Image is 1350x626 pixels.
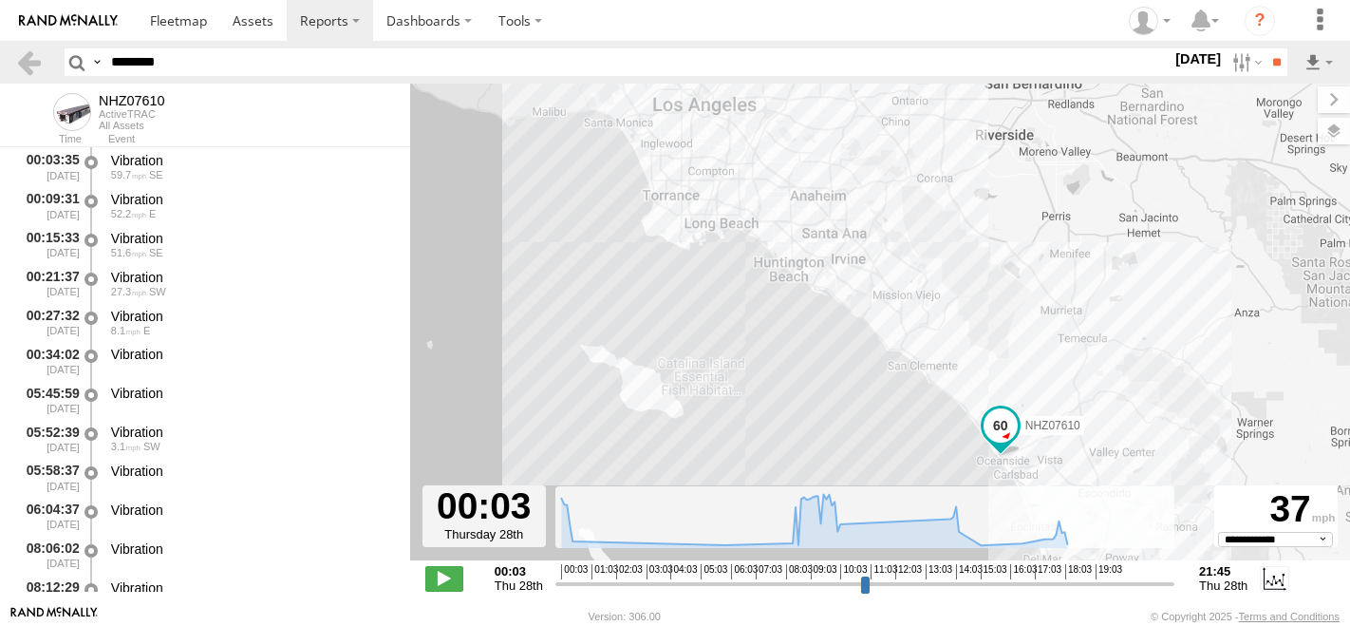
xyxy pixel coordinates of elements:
[616,564,643,579] span: 02:03
[15,135,82,144] div: Time
[111,541,392,558] div: Vibration
[871,564,897,579] span: 11:03
[15,266,82,301] div: 00:21:37 [DATE]
[670,564,697,579] span: 04:03
[1122,7,1177,35] div: Zulema McIntosch
[10,607,98,626] a: Visit our Website
[111,463,392,480] div: Vibration
[111,169,146,180] span: 59.7
[15,577,82,612] div: 08:12:29 [DATE]
[647,564,673,579] span: 03:03
[111,385,392,402] div: Vibration
[111,502,392,519] div: Vibration
[111,579,392,597] div: Vibration
[1217,488,1335,532] div: 37
[143,325,150,336] span: Heading: 72
[111,247,146,258] span: 51.6
[149,208,156,219] span: Heading: 73
[111,230,392,247] div: Vibration
[143,441,160,452] span: Heading: 235
[149,169,163,180] span: Heading: 152
[1239,611,1340,622] a: Terms and Conditions
[111,191,392,208] div: Vibration
[111,208,146,219] span: 52.2
[15,382,82,417] div: 05:45:59 [DATE]
[811,564,837,579] span: 09:03
[15,421,82,456] div: 05:52:39 [DATE]
[15,227,82,262] div: 00:15:33 [DATE]
[149,286,166,297] span: Heading: 215
[111,424,392,441] div: Vibration
[1199,579,1247,593] span: Thu 28th Aug 2025
[1035,564,1061,579] span: 17:03
[1199,564,1247,579] strong: 21:45
[1025,418,1080,431] span: NHZ07610
[731,564,758,579] span: 06:03
[1303,48,1335,76] label: Export results as...
[589,611,661,622] div: Version: 306.00
[111,269,392,286] div: Vibration
[15,188,82,223] div: 00:09:31 [DATE]
[111,346,392,363] div: Vibration
[756,564,782,579] span: 07:03
[111,325,141,336] span: 8.1
[15,499,82,534] div: 06:04:37 [DATE]
[840,564,867,579] span: 10:03
[15,460,82,495] div: 05:58:37 [DATE]
[1096,564,1122,579] span: 19:03
[111,286,146,297] span: 27.3
[561,564,588,579] span: 00:03
[591,564,618,579] span: 01:03
[15,305,82,340] div: 00:27:32 [DATE]
[495,564,543,579] strong: 00:03
[99,120,165,131] div: All Assets
[19,14,118,28] img: rand-logo.svg
[99,108,165,120] div: ActiveTRAC
[956,564,983,579] span: 14:03
[89,48,104,76] label: Search Query
[1245,6,1275,36] i: ?
[99,93,165,108] div: NHZ07610 - View Asset History
[701,564,727,579] span: 05:03
[1010,564,1037,579] span: 16:03
[425,566,463,591] label: Play/Stop
[108,135,410,144] div: Event
[15,48,43,76] a: Back to previous Page
[495,579,543,593] span: Thu 28th Aug 2025
[981,564,1007,579] span: 15:03
[111,308,392,325] div: Vibration
[111,441,141,452] span: 3.1
[15,149,82,184] div: 00:03:35 [DATE]
[926,564,952,579] span: 13:03
[15,538,82,573] div: 08:06:02 [DATE]
[895,564,922,579] span: 12:03
[149,247,163,258] span: Heading: 124
[786,564,813,579] span: 08:03
[1065,564,1092,579] span: 18:03
[15,344,82,379] div: 00:34:02 [DATE]
[1225,48,1266,76] label: Search Filter Options
[111,152,392,169] div: Vibration
[1172,48,1225,69] label: [DATE]
[1151,611,1340,622] div: © Copyright 2025 -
